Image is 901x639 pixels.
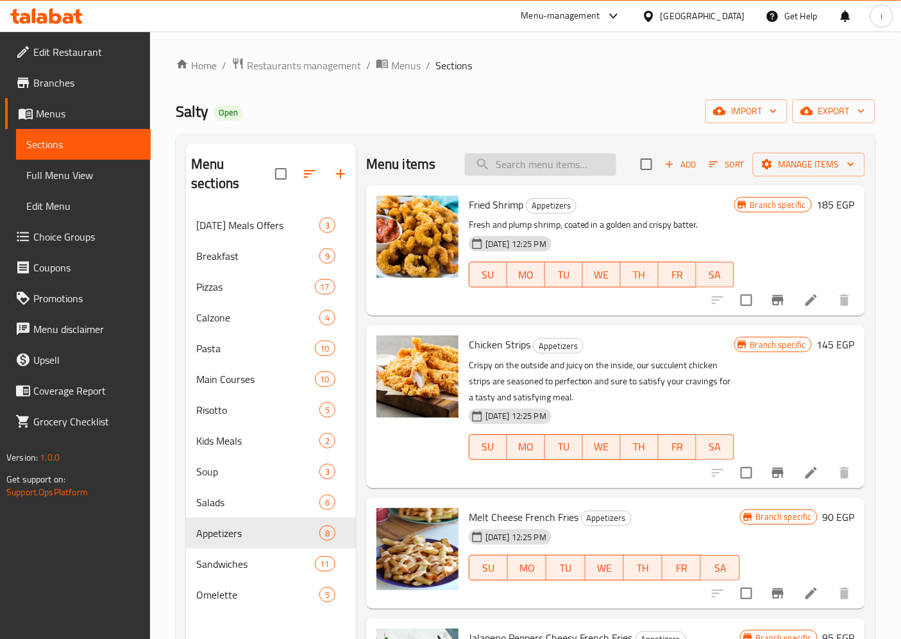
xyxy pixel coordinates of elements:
[196,279,314,294] span: Pizzas
[6,449,38,466] span: Version:
[512,438,540,456] span: MO
[629,559,657,577] span: TH
[315,341,335,356] div: items
[196,556,314,572] span: Sandwiches
[5,221,151,252] a: Choice Groups
[588,266,616,284] span: WE
[762,578,793,609] button: Branch-specific-item
[465,153,616,176] input: search
[33,44,140,60] span: Edit Restaurant
[196,525,319,541] span: Appetizers
[6,471,65,488] span: Get support on:
[701,155,753,175] span: Sort items
[186,425,356,456] div: Kids Meals2
[701,555,739,581] button: SA
[659,434,696,460] button: FR
[319,495,335,510] div: items
[376,196,459,278] img: Fried Shrimp
[316,343,335,355] span: 10
[36,106,140,121] span: Menus
[829,578,860,609] button: delete
[33,260,140,275] span: Coupons
[176,97,208,126] span: Salty
[733,459,760,486] span: Select to update
[804,293,819,308] a: Edit menu item
[315,556,335,572] div: items
[583,434,621,460] button: WE
[5,283,151,314] a: Promotions
[196,217,319,233] div: Ramadan Meals Offers
[435,58,472,73] span: Sections
[186,271,356,302] div: Pizzas17
[16,160,151,191] a: Full Menu View
[633,151,660,178] span: Select section
[196,433,319,448] span: Kids Meals
[366,58,371,73] li: /
[186,487,356,518] div: Salads6
[880,9,882,23] span: i
[664,438,691,456] span: FR
[469,335,530,354] span: Chicken Strips
[5,375,151,406] a: Coverage Report
[585,555,624,581] button: WE
[232,57,361,74] a: Restaurants management
[582,511,631,525] span: Appetizers
[319,587,335,602] div: items
[6,484,88,500] a: Support.OpsPlatform
[222,58,226,73] li: /
[33,229,140,244] span: Choice Groups
[26,167,140,183] span: Full Menu View
[320,312,335,324] span: 4
[475,266,502,284] span: SU
[33,352,140,368] span: Upsell
[521,8,600,24] div: Menu-management
[5,252,151,283] a: Coupons
[626,438,653,456] span: TH
[196,402,319,418] span: Risotto
[320,466,335,478] span: 3
[196,310,319,325] div: Calzone
[659,262,696,287] button: FR
[526,198,577,214] div: Appetizers
[706,155,748,175] button: Sort
[33,291,140,306] span: Promotions
[26,198,140,214] span: Edit Menu
[546,555,585,581] button: TU
[469,262,507,287] button: SU
[469,434,507,460] button: SU
[793,99,875,123] button: export
[696,262,734,287] button: SA
[545,434,583,460] button: TU
[186,456,356,487] div: Soup3
[660,155,701,175] span: Add item
[762,457,793,488] button: Branch-specific-item
[526,198,576,213] span: Appetizers
[745,339,811,351] span: Branch specific
[583,262,621,287] button: WE
[5,345,151,375] a: Upsell
[469,357,734,405] p: Crispy on the outside and juicy on the inside, our succulent chicken strips are seasoned to perfe...
[376,508,459,590] img: Melt Cheese French Fries
[469,217,734,233] p: Fresh and plump shrimp, coated in a golden and crispy batter.
[5,406,151,437] a: Grocery Checklist
[196,495,319,510] div: Salads
[751,511,817,523] span: Branch specific
[186,241,356,271] div: Breakfast9
[507,434,545,460] button: MO
[480,410,552,422] span: [DATE] 12:25 PM
[804,586,819,601] a: Edit menu item
[508,555,546,581] button: MO
[733,580,760,607] span: Select to update
[469,507,578,527] span: Melt Cheese French Fries
[33,383,140,398] span: Coverage Report
[763,157,855,173] span: Manage items
[512,266,540,284] span: MO
[469,555,508,581] button: SU
[480,531,552,543] span: [DATE] 12:25 PM
[320,435,335,447] span: 2
[191,155,275,193] h2: Menu sections
[196,371,314,387] span: Main Courses
[196,217,319,233] span: [DATE] Meals Offers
